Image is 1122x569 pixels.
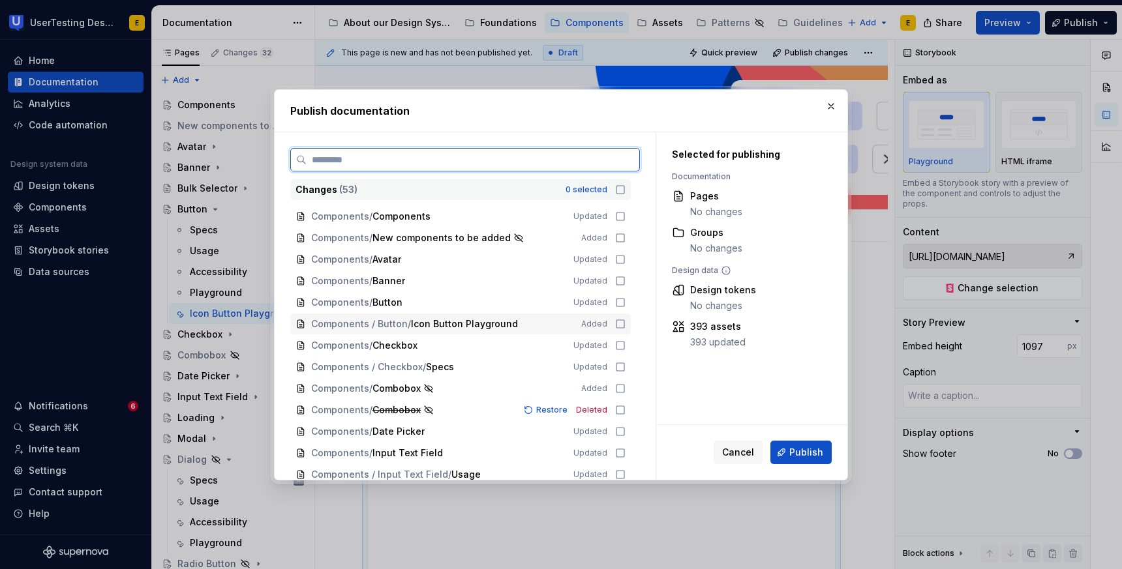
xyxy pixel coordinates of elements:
div: No changes [690,242,742,255]
span: / [369,253,372,266]
span: Added [581,319,607,329]
span: Date Picker [372,425,425,438]
button: Restore [520,403,573,416]
div: Documentation [672,171,825,182]
span: Components [311,296,369,309]
span: Components [311,210,369,223]
span: Cancel [722,446,754,459]
span: Restore [536,405,568,415]
span: Usage [451,468,481,481]
span: Components [311,403,369,416]
span: Added [581,233,607,243]
span: Components [311,253,369,266]
span: Components [372,210,431,223]
span: Banner [372,274,405,287]
div: 393 assets [690,320,746,333]
span: Components [311,382,369,395]
span: Updated [573,448,607,458]
span: Updated [573,297,607,308]
div: 0 selected [566,184,607,195]
span: Updated [573,276,607,286]
div: Design data [672,265,825,276]
span: Specs [426,360,454,373]
div: Pages [690,190,742,203]
button: Publish [770,441,832,464]
h2: Publish documentation [290,103,832,119]
span: / [369,274,372,287]
span: Button [372,296,402,309]
span: / [369,210,372,223]
div: Changes [296,183,558,196]
span: Added [581,383,607,394]
span: Updated [573,362,607,372]
span: Components [311,425,369,438]
span: Updated [573,340,607,351]
span: / [369,382,372,395]
button: Cancel [714,441,763,464]
span: Combobox [372,382,421,395]
span: / [369,446,372,460]
span: Combobox [372,403,421,416]
span: Icon Button Playground [411,317,518,330]
span: Deleted [576,405,607,415]
div: Selected for publishing [672,148,825,161]
span: / [369,296,372,309]
span: Updated [573,254,607,265]
span: / [369,231,372,244]
span: Avatar [372,253,401,266]
span: Components / Checkbox [311,360,423,373]
span: Updated [573,211,607,222]
div: No changes [690,205,742,218]
span: Publish [789,446,823,459]
span: Updated [573,426,607,437]
div: Design tokens [690,284,756,297]
span: / [408,317,411,330]
span: / [423,360,426,373]
div: Groups [690,226,742,239]
div: 393 updated [690,336,746,349]
span: / [369,425,372,438]
span: Components / Button [311,317,408,330]
span: New components to be added [372,231,511,244]
div: No changes [690,299,756,312]
span: ( 53 ) [339,184,357,195]
span: Components [311,231,369,244]
span: Checkbox [372,339,417,352]
span: Input Text Field [372,446,443,460]
span: / [448,468,451,481]
span: Components / Input Text Field [311,468,448,481]
span: Updated [573,469,607,480]
span: / [369,339,372,352]
span: Components [311,339,369,352]
span: Components [311,446,369,460]
span: Components [311,274,369,287]
span: / [369,403,372,416]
